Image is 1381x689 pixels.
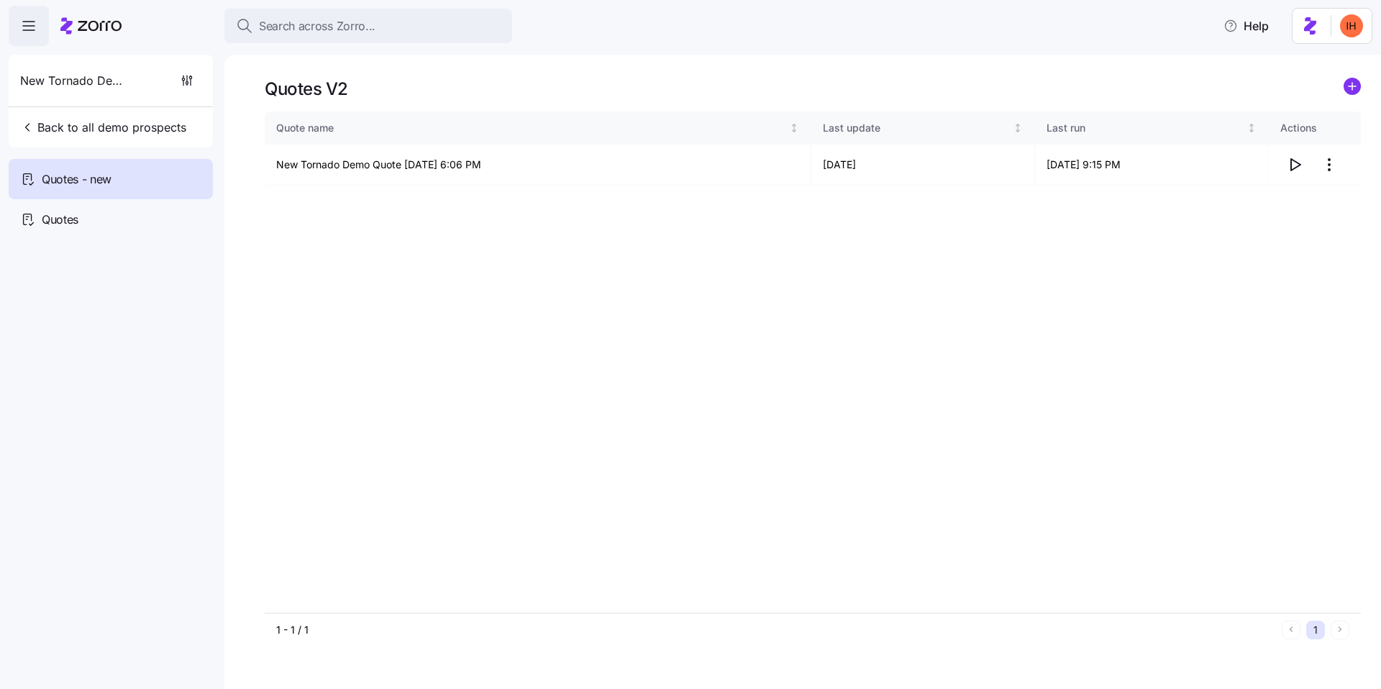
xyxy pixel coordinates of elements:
svg: add icon [1344,78,1361,95]
span: Back to all demo prospects [20,119,186,136]
button: Search across Zorro... [224,9,512,43]
td: [DATE] [811,145,1036,186]
a: Quotes - new [9,159,213,199]
span: Search across Zorro... [259,17,375,35]
div: Not sorted [1013,123,1023,133]
span: New Tornado Demo [20,72,124,90]
button: Help [1212,12,1280,40]
th: Last runNot sorted [1035,111,1269,145]
div: Quote name [276,120,786,136]
div: Last run [1047,120,1244,136]
button: 1 [1306,621,1325,639]
td: [DATE] 9:15 PM [1035,145,1269,186]
div: Not sorted [1246,123,1257,133]
button: Previous page [1282,621,1300,639]
div: Actions [1280,120,1349,136]
a: Quotes [9,199,213,239]
div: Last update [823,120,1011,136]
img: f3711480c2c985a33e19d88a07d4c111 [1340,14,1363,37]
span: Help [1223,17,1269,35]
h1: Quotes V2 [265,78,348,100]
th: Last updateNot sorted [811,111,1036,145]
button: Next page [1331,621,1349,639]
a: add icon [1344,78,1361,100]
div: 1 - 1 / 1 [276,623,1276,637]
td: New Tornado Demo Quote [DATE] 6:06 PM [265,145,811,186]
button: Back to all demo prospects [14,113,192,142]
div: Not sorted [789,123,799,133]
span: Quotes - new [42,170,111,188]
th: Quote nameNot sorted [265,111,811,145]
span: Quotes [42,211,78,229]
